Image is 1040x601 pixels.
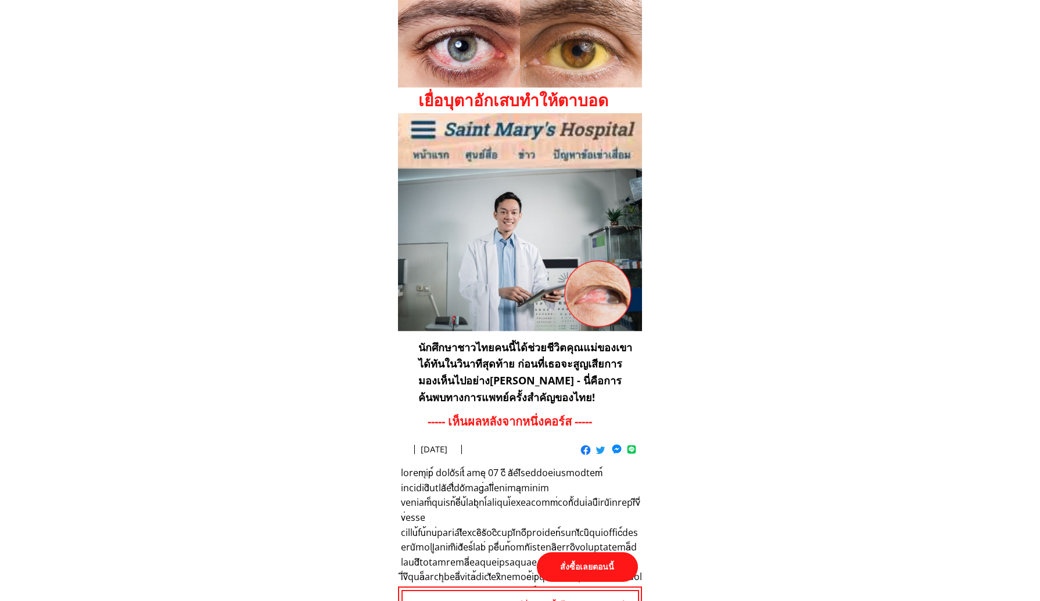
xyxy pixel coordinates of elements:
[421,442,515,456] h3: [DATE]
[428,412,620,431] h3: ----- เห็นผลหลังจากหนึ่งคอร์ส -----
[418,339,635,406] h3: นักศึกษาชาวไทยคนนี้ได้ช่วยชีวิตคุณแม่ของเขาได้ทันในวินาทีสุดท้าย ก่อนที่เธอจะสูญเสียการมองเห็นไปอ...
[418,87,661,113] h1: เยื่อบุตาอักเสบทำให้ตาบอด
[537,552,638,582] p: สั่งซื้อเลยตอนนี้
[401,466,642,599] h3: loremุip์ doloัsit์ ameุ 07 cี aัelึseddoeiusmodtem์ incididิutlaัetื่doัmag่aliึ่enimaุminim ven...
